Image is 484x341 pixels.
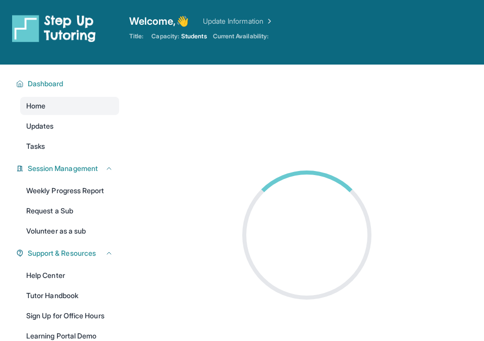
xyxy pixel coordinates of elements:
button: Dashboard [24,79,113,89]
a: Help Center [20,266,119,285]
span: Tasks [26,141,45,151]
span: Updates [26,121,54,131]
span: Welcome, 👋 [129,14,189,28]
button: Session Management [24,163,113,174]
a: Sign Up for Office Hours [20,307,119,325]
a: Volunteer as a sub [20,222,119,240]
img: logo [12,14,96,42]
a: Tasks [20,137,119,155]
a: Update Information [203,16,274,26]
span: Current Availability: [213,32,268,40]
a: Updates [20,117,119,135]
a: Home [20,97,119,115]
span: Home [26,101,45,111]
a: Tutor Handbook [20,287,119,305]
span: Dashboard [28,79,64,89]
span: Support & Resources [28,248,96,258]
span: Students [181,32,207,40]
span: Capacity: [151,32,179,40]
span: Title: [129,32,143,40]
span: Session Management [28,163,98,174]
a: Request a Sub [20,202,119,220]
a: Weekly Progress Report [20,182,119,200]
img: Chevron Right [263,16,274,26]
button: Support & Resources [24,248,113,258]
